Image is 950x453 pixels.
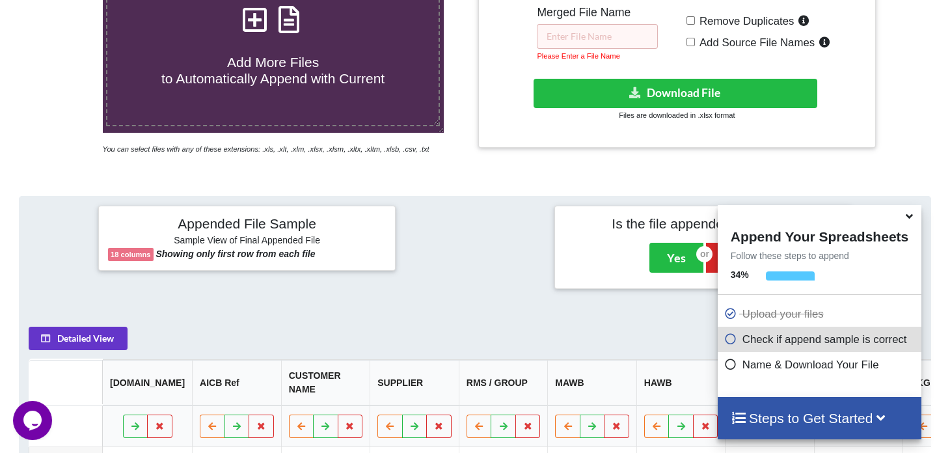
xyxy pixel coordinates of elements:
input: Enter File Name [537,24,658,49]
i: You can select files with any of these extensions: .xls, .xlt, .xlm, .xlsx, .xlsm, .xltx, .xltm, ... [103,145,429,153]
h5: Merged File Name [537,6,658,20]
small: Files are downloaded in .xlsx format [619,111,735,119]
h4: Append Your Spreadsheets [718,225,921,245]
span: Add More Files to Automatically Append with Current [161,55,385,86]
p: Name & Download Your File [724,357,918,373]
h4: Steps to Get Started [731,410,908,426]
iframe: chat widget [13,401,55,440]
th: SUPPLIER [370,360,459,405]
button: Yes [649,243,703,273]
button: Detailed View [29,327,128,350]
button: Download File [534,79,817,108]
h4: Appended File Sample [108,215,386,234]
span: Add Source File Names [695,36,815,49]
th: AICB Ref [192,360,281,405]
th: RMS / GROUP [459,360,548,405]
h6: Sample View of Final Appended File [108,235,386,248]
p: Check if append sample is correct [724,331,918,348]
th: CUSTOMER NAME [281,360,370,405]
button: No [706,243,757,273]
p: Upload your files [724,306,918,322]
th: HAWB [636,360,726,405]
b: 34 % [731,269,749,280]
b: Showing only first row from each file [156,249,315,259]
h4: Is the file appended correctly? [564,215,842,232]
small: Please Enter a File Name [537,52,619,60]
th: MAWB [547,360,636,405]
p: Follow these steps to append [718,249,921,262]
span: Remove Duplicates [695,15,794,27]
b: 18 columns [111,251,151,258]
th: [DOMAIN_NAME] [102,360,192,405]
